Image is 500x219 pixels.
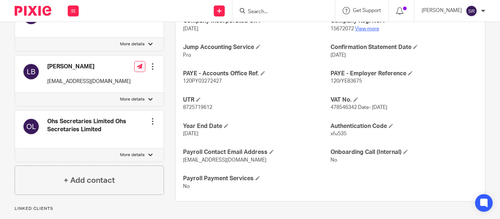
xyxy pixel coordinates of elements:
p: Linked clients [15,206,164,212]
h4: VAT No. [331,96,478,104]
img: svg%3E [466,5,477,17]
p: More details [120,152,145,158]
span: 8725719612 [183,105,212,110]
h4: [PERSON_NAME] [47,63,131,71]
img: Pixie [15,6,51,16]
span: No [331,158,337,163]
span: [DATE] [183,131,198,136]
span: Get Support [353,8,381,13]
h4: Year End Date [183,122,330,130]
h4: UTR [183,96,330,104]
span: 478546342 Date- [DATE] [331,105,387,110]
p: More details [120,97,145,102]
h4: PAYE - Accounts Office Ref. [183,70,330,78]
p: [EMAIL_ADDRESS][DOMAIN_NAME] [47,78,131,85]
p: More details [120,41,145,47]
span: xfu535 [331,131,347,136]
span: Pro [183,53,191,58]
span: 120PY03272427 [183,79,222,84]
h4: + Add contact [64,175,115,186]
h4: Ohs Secretaries Limited Ohs Secretaries Limited [47,118,149,133]
input: Search [247,9,313,15]
span: [DATE] [183,26,198,31]
h4: PAYE - Employer Reference [331,70,478,78]
img: svg%3E [22,118,40,135]
span: 15672072 [331,26,354,31]
span: 120/YE83675 [331,79,362,84]
img: svg%3E [22,63,40,80]
h4: Confirmation Statement Date [331,44,478,51]
a: View more [355,26,379,31]
span: [DATE] [331,53,346,58]
p: [PERSON_NAME] [422,7,462,14]
h4: Payroll Contact Email Address [183,148,330,156]
h4: Jump Accounting Service [183,44,330,51]
span: [EMAIL_ADDRESS][DOMAIN_NAME] [183,158,266,163]
h4: Payroll Payment Services [183,175,330,182]
span: No [183,184,190,189]
h4: Authentication Code [331,122,478,130]
h4: Onboarding Call (Internal) [331,148,478,156]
